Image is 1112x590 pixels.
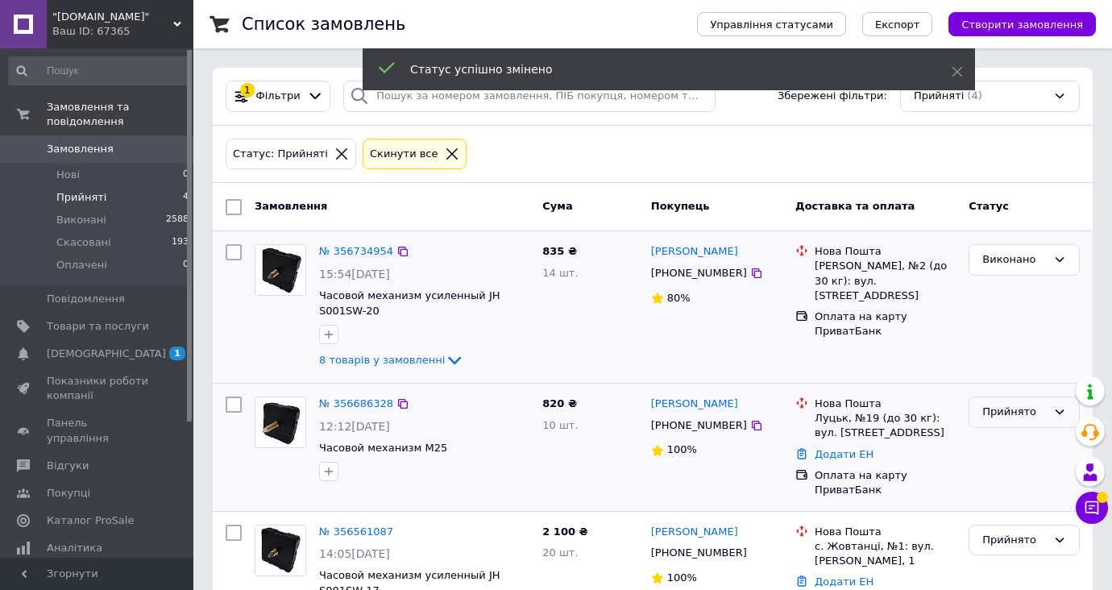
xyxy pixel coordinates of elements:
[795,200,915,212] span: Доставка та оплата
[651,419,747,431] span: [PHONE_NUMBER]
[710,19,833,31] span: Управління статусами
[651,397,738,412] a: [PERSON_NAME]
[183,258,189,272] span: 0
[875,19,920,31] span: Експорт
[56,190,106,205] span: Прийняті
[319,354,464,366] a: 8 товарів у замовленні
[319,442,447,454] a: Часовой механизм М25
[242,15,405,34] h1: Список замовлень
[319,547,390,560] span: 14:05[DATE]
[542,397,577,409] span: 820 ₴
[982,404,1047,421] div: Прийнято
[56,235,111,250] span: Скасовані
[169,347,185,360] span: 1
[47,541,102,555] span: Аналітика
[651,525,738,540] a: [PERSON_NAME]
[319,354,445,366] span: 8 товарів у замовленні
[47,416,149,445] span: Панель управління
[8,56,190,85] input: Пошук
[256,89,301,104] span: Фільтри
[319,268,390,280] span: 15:54[DATE]
[319,420,390,433] span: 12:12[DATE]
[56,168,80,182] span: Нові
[862,12,933,36] button: Експорт
[240,83,255,98] div: 1
[255,526,305,575] img: Фото товару
[969,200,1009,212] span: Статус
[982,251,1047,268] div: Виконано
[172,235,189,250] span: 193
[410,61,911,77] div: Статус успішно змінено
[542,245,577,257] span: 835 ₴
[255,244,306,296] a: Фото товару
[542,200,572,212] span: Cума
[47,486,90,501] span: Покупці
[47,319,149,334] span: Товари та послуги
[56,258,107,272] span: Оплачені
[667,571,697,584] span: 100%
[183,168,189,182] span: 0
[56,213,106,227] span: Виконані
[815,539,956,568] div: с. Жовтанці, №1: вул. [PERSON_NAME], 1
[1076,492,1108,524] button: Чат з покупцем
[47,374,149,403] span: Показники роботи компанії
[815,310,956,339] div: Оплата на карту ПриватБанк
[815,448,873,460] a: Додати ЕН
[778,89,887,104] span: Збережені фільтри:
[651,200,710,212] span: Покупець
[542,526,587,538] span: 2 100 ₴
[961,19,1083,31] span: Створити замовлення
[667,292,691,304] span: 80%
[542,546,578,559] span: 20 шт.
[47,347,166,361] span: [DEMOGRAPHIC_DATA]
[667,443,697,455] span: 100%
[255,200,327,212] span: Замовлення
[651,244,738,260] a: [PERSON_NAME]
[319,289,500,317] a: Часовой механизм усиленный JH S001SW-20
[542,419,578,431] span: 10 шт.
[815,244,956,259] div: Нова Пошта
[697,12,846,36] button: Управління статусами
[319,526,393,538] a: № 356561087
[815,259,956,303] div: [PERSON_NAME], №2 (до 30 кг): вул. [STREET_ADDRESS]
[52,10,173,24] span: "Kupitchasy.com.ua"
[47,292,125,306] span: Повідомлення
[255,525,306,576] a: Фото товару
[47,513,134,528] span: Каталог ProSale
[982,532,1047,549] div: Прийнято
[52,24,193,39] div: Ваш ID: 67365
[255,245,305,295] img: Фото товару
[319,245,393,257] a: № 356734954
[948,12,1096,36] button: Створити замовлення
[47,100,193,129] span: Замовлення та повідомлення
[967,89,981,102] span: (4)
[255,397,305,447] img: Фото товару
[914,89,964,104] span: Прийняті
[255,397,306,448] a: Фото товару
[166,213,189,227] span: 2588
[651,267,747,279] span: [PHONE_NUMBER]
[230,146,331,163] div: Статус: Прийняті
[47,459,89,473] span: Відгуки
[932,18,1096,30] a: Створити замовлення
[319,397,393,409] a: № 356686328
[183,190,189,205] span: 4
[47,142,114,156] span: Замовлення
[367,146,442,163] div: Cкинути все
[815,411,956,440] div: Луцьк, №19 (до 30 кг): вул. [STREET_ADDRESS]
[651,546,747,559] span: [PHONE_NUMBER]
[343,81,716,112] input: Пошук за номером замовлення, ПІБ покупця, номером телефону, Email, номером накладної
[815,575,873,588] a: Додати ЕН
[542,267,578,279] span: 14 шт.
[815,525,956,539] div: Нова Пошта
[815,397,956,411] div: Нова Пошта
[815,468,956,497] div: Оплата на карту ПриватБанк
